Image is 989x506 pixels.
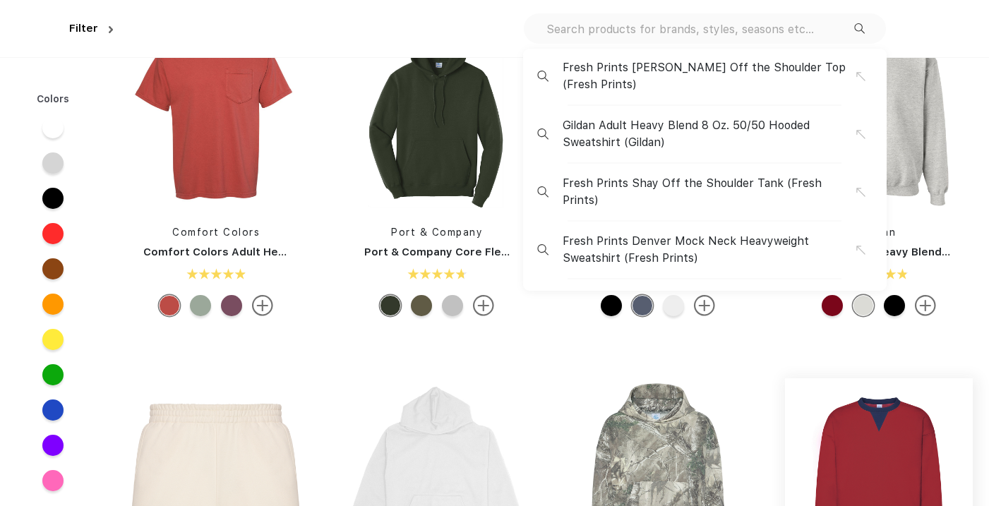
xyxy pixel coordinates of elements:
div: Colors [26,92,80,107]
a: Port & Company Core Fleece Pullover Hooded Sweatshirt [364,246,677,258]
img: copy_suggestion.svg [856,72,865,81]
img: more.svg [915,295,936,316]
img: func=resize&h=266 [122,23,310,211]
a: Port & Company [391,227,483,238]
div: Antiq Cherry Red [822,295,843,316]
div: Ash [853,295,874,316]
div: Black [884,295,905,316]
div: Olive [380,295,401,316]
div: Cumin [159,295,180,316]
div: Bay [190,295,211,316]
div: Ash [442,295,463,316]
div: Olive Drab Green [411,295,432,316]
img: dropdown.png [109,26,113,33]
div: Black [601,295,622,316]
a: Comfort Colors [172,227,260,238]
div: Berry [221,295,242,316]
img: func=resize&h=266 [343,23,531,211]
img: copy_suggestion.svg [856,188,865,197]
span: Fresh Prints Denver Mock Neck Heavyweight Sweatshirt (Fresh Prints) [563,233,856,267]
img: more.svg [473,295,494,316]
span: Fresh Prints Shay Off the Shoulder Tank (Fresh Prints) [563,175,856,209]
img: copy_suggestion.svg [856,246,865,255]
span: Fresh Prints [PERSON_NAME] Off the Shoulder Top (Fresh Prints) [563,59,856,93]
a: Comfort Colors Adult Heavyweight RS Pocket T-Shirt [143,246,433,258]
img: desktop_search_2.svg [537,128,549,140]
img: desktop_search_2.svg [537,186,549,198]
img: desktop_search_2.svg [537,71,549,82]
img: more.svg [694,295,715,316]
input: Search products for brands, styles, seasons etc... [545,21,854,37]
div: Ash [663,295,684,316]
img: desktop_search_2.svg [854,23,865,34]
img: more.svg [252,295,273,316]
img: copy_suggestion.svg [856,130,865,139]
div: Filter [69,20,98,37]
span: Gildan Adult Heavy Blend 8 Oz. 50/50 Hooded Sweatshirt (Gildan) [563,117,856,151]
img: desktop_search_2.svg [537,244,549,255]
div: Vintage Htr Navy [632,295,653,316]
